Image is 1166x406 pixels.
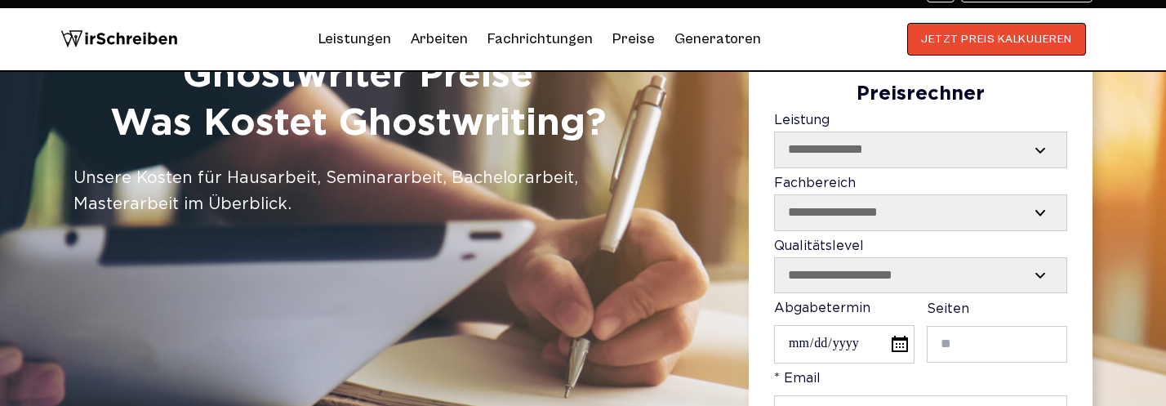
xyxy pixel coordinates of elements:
[60,23,178,56] img: logo wirschreiben
[775,195,1066,230] select: Fachbereich
[318,26,391,52] a: Leistungen
[907,23,1086,56] button: JETZT PREIS KALKULIEREN
[612,30,655,47] a: Preise
[774,325,915,364] input: Abgabetermin
[774,83,1067,106] div: Preisrechner
[774,239,1067,294] label: Qualitätslevel
[775,132,1066,167] select: Leistung
[487,26,593,52] a: Fachrichtungen
[411,26,468,52] a: Arbeiten
[674,26,761,52] a: Generatoren
[73,51,643,149] h1: Ghostwriter Preise Was Kostet Ghostwriting?
[774,301,915,364] label: Abgabetermin
[774,114,1067,168] label: Leistung
[73,165,643,217] div: Unsere Kosten für Hausarbeit, Seminararbeit, Bachelorarbeit, Masterarbeit im Überblick.
[775,258,1066,292] select: Qualitätslevel
[774,176,1067,231] label: Fachbereich
[927,303,969,315] span: Seiten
